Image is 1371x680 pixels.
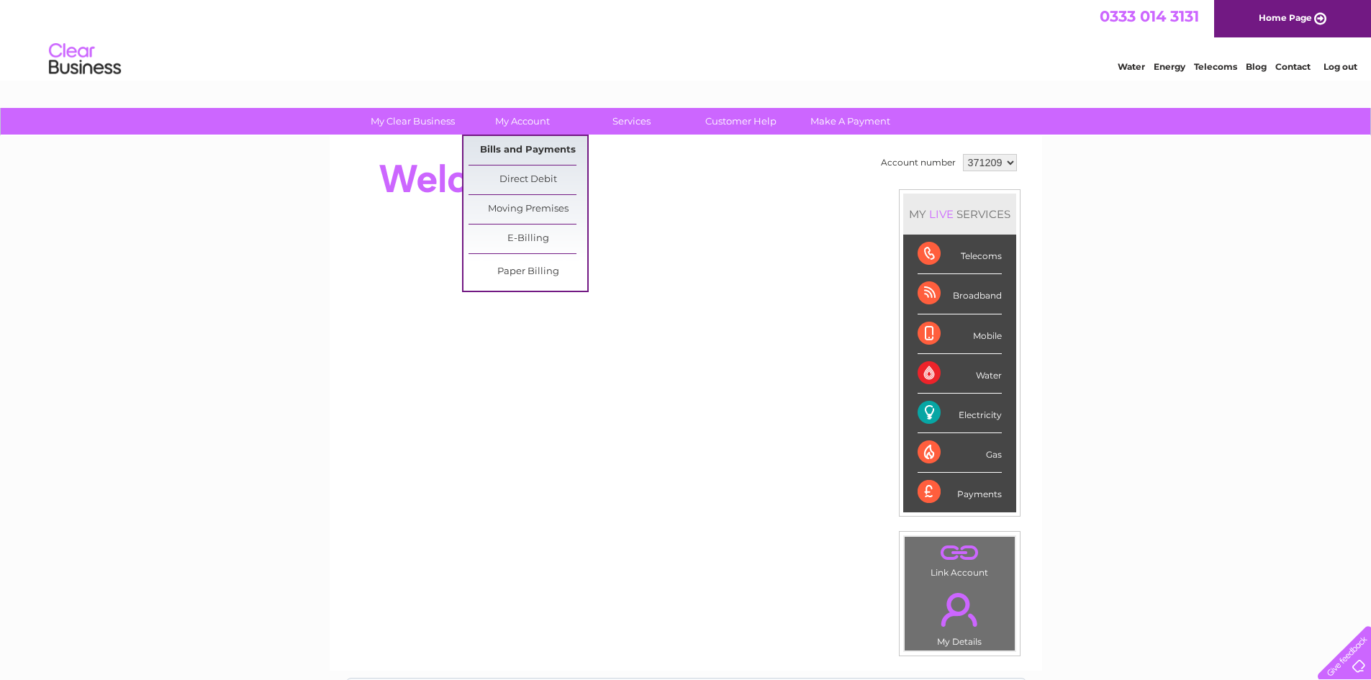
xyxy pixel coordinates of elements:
a: Paper Billing [469,258,587,286]
img: logo.png [48,37,122,81]
td: My Details [904,581,1015,651]
a: E-Billing [469,225,587,253]
a: Contact [1275,61,1311,72]
div: Payments [918,473,1002,512]
a: Log out [1324,61,1357,72]
div: Water [918,354,1002,394]
div: Telecoms [918,235,1002,274]
div: Gas [918,433,1002,473]
a: Moving Premises [469,195,587,224]
a: Direct Debit [469,166,587,194]
div: Electricity [918,394,1002,433]
a: Services [572,108,691,135]
div: Clear Business is a trading name of Verastar Limited (registered in [GEOGRAPHIC_DATA] No. 3667643... [346,8,1026,70]
div: Mobile [918,314,1002,354]
td: Link Account [904,536,1015,581]
div: LIVE [926,207,956,221]
a: My Clear Business [353,108,472,135]
a: Bills and Payments [469,136,587,165]
a: Energy [1154,61,1185,72]
div: MY SERVICES [903,194,1016,235]
div: Broadband [918,274,1002,314]
a: Water [1118,61,1145,72]
td: Account number [877,150,959,175]
a: Customer Help [682,108,800,135]
a: My Account [463,108,582,135]
a: Telecoms [1194,61,1237,72]
a: . [908,540,1011,566]
a: Make A Payment [791,108,910,135]
a: Blog [1246,61,1267,72]
a: 0333 014 3131 [1100,7,1199,25]
a: . [908,584,1011,635]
